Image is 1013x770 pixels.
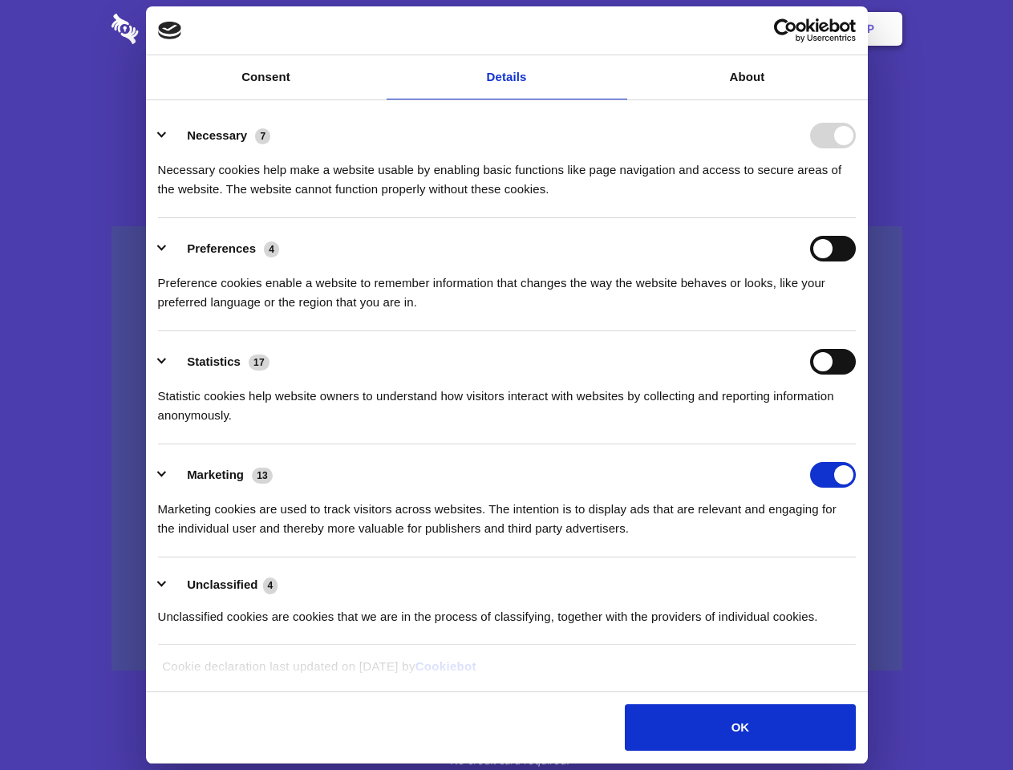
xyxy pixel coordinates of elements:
img: logo [158,22,182,39]
button: Marketing (13) [158,462,283,488]
button: Statistics (17) [158,349,280,375]
div: Necessary cookies help make a website usable by enabling basic functions like page navigation and... [158,148,856,199]
span: 17 [249,355,269,371]
a: Consent [146,55,387,99]
label: Necessary [187,128,247,142]
iframe: Drift Widget Chat Controller [933,690,994,751]
a: Cookiebot [415,659,476,673]
label: Preferences [187,241,256,255]
button: Unclassified (4) [158,575,288,595]
span: 4 [264,241,279,257]
a: Contact [650,4,724,54]
button: Preferences (4) [158,236,290,261]
a: Details [387,55,627,99]
button: OK [625,704,855,751]
div: Preference cookies enable a website to remember information that changes the way the website beha... [158,261,856,312]
img: logo-wordmark-white-trans-d4663122ce5f474addd5e946df7df03e33cb6a1c49d2221995e7729f52c070b2.svg [111,14,249,44]
span: 4 [263,577,278,594]
h1: Eliminate Slack Data Loss. [111,72,902,130]
div: Statistic cookies help website owners to understand how visitors interact with websites by collec... [158,375,856,425]
div: Unclassified cookies are cookies that we are in the process of classifying, together with the pro... [158,595,856,626]
label: Statistics [187,355,241,368]
label: Marketing [187,468,244,481]
a: Login [727,4,797,54]
button: Necessary (7) [158,123,281,148]
a: About [627,55,868,99]
h4: Auto-redaction of sensitive data, encrypted data sharing and self-destructing private chats. Shar... [111,146,902,199]
span: 7 [255,128,270,144]
a: Wistia video thumbnail [111,226,902,671]
a: Usercentrics Cookiebot - opens in a new window [715,18,856,43]
div: Marketing cookies are used to track visitors across websites. The intention is to display ads tha... [158,488,856,538]
a: Pricing [471,4,541,54]
span: 13 [252,468,273,484]
div: Cookie declaration last updated on [DATE] by [150,657,863,688]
